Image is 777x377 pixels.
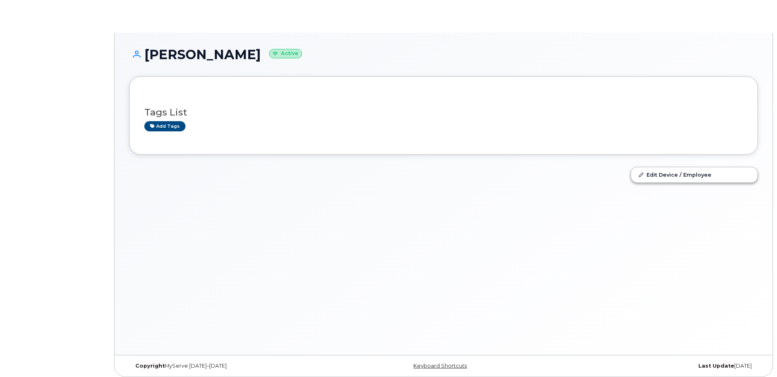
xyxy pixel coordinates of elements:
a: Add tags [144,121,185,131]
div: MyServe [DATE]–[DATE] [129,363,339,369]
h1: [PERSON_NAME] [129,47,758,62]
strong: Last Update [698,363,734,369]
small: Active [269,49,302,58]
a: Keyboard Shortcuts [413,363,467,369]
a: Edit Device / Employee [631,167,757,182]
div: [DATE] [548,363,758,369]
strong: Copyright [135,363,165,369]
h3: Tags List [144,107,743,118]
